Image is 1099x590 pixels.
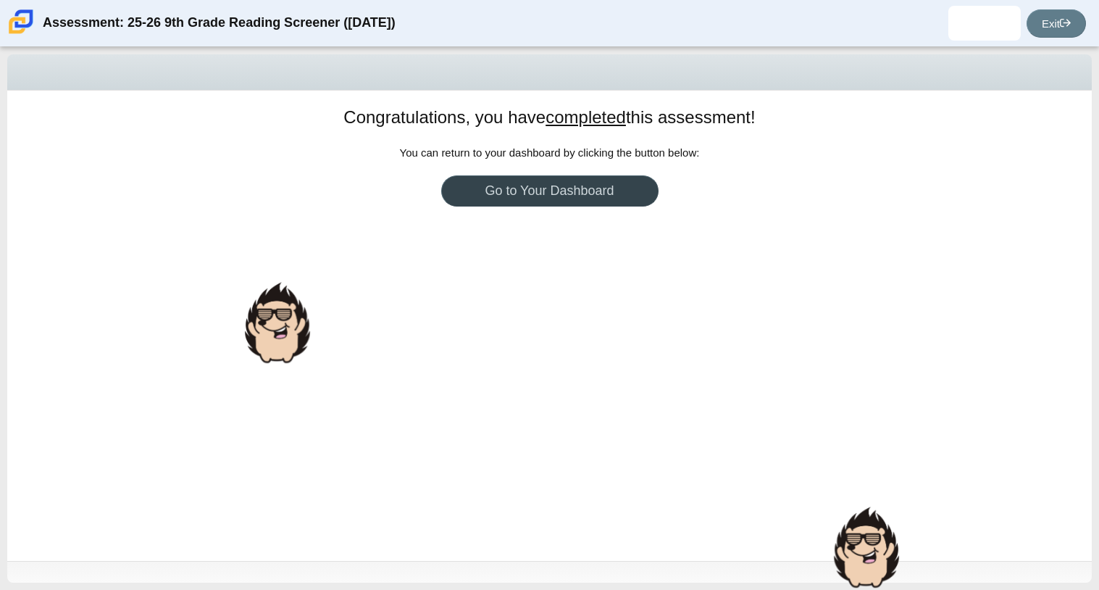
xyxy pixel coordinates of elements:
u: completed [546,107,626,127]
a: Go to Your Dashboard [441,175,659,207]
img: Carmen School of Science & Technology [6,7,36,37]
h1: Congratulations, you have this assessment! [343,105,755,130]
img: cameron.russell.eC1Oc0 [973,12,996,35]
span: You can return to your dashboard by clicking the button below: [400,146,700,159]
a: Exit [1027,9,1086,38]
a: Carmen School of Science & Technology [6,27,36,39]
div: Assessment: 25-26 9th Grade Reading Screener ([DATE]) [43,6,396,41]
